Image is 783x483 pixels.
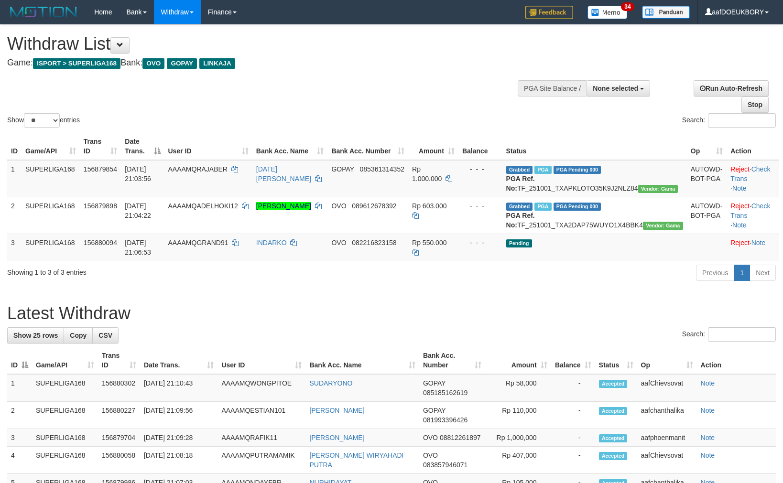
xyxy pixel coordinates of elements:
span: 156879854 [84,165,117,173]
td: SUPERLIGA168 [22,197,80,234]
span: 34 [621,2,634,11]
span: 156880094 [84,239,117,247]
td: AUTOWD-BOT-PGA [687,197,727,234]
td: · · [727,197,779,234]
span: AAAAMQRAJABER [168,165,228,173]
th: Action [727,133,779,160]
a: [PERSON_NAME] WIRYAHADI PUTRA [309,451,403,469]
span: OVO [423,434,438,441]
td: Rp 407,000 [485,447,551,474]
td: SUPERLIGA168 [32,429,98,447]
a: [PERSON_NAME] [309,407,364,414]
a: Note [701,407,715,414]
div: Showing 1 to 3 of 3 entries [7,264,319,277]
td: - [551,374,595,402]
td: [DATE] 21:09:28 [140,429,218,447]
span: Accepted [599,380,628,388]
a: SUDARYONO [309,379,352,387]
a: Note [751,239,766,247]
th: Trans ID: activate to sort column ascending [98,347,140,374]
div: - - - [462,238,499,247]
input: Search: [708,113,776,128]
td: Rp 58,000 [485,374,551,402]
a: Note [701,434,715,441]
td: 3 [7,429,32,447]
th: Status [502,133,687,160]
span: Marked by aafphoenmanit [534,203,551,211]
a: Previous [696,265,734,281]
div: - - - [462,164,499,174]
th: Bank Acc. Number: activate to sort column ascending [327,133,408,160]
td: SUPERLIGA168 [22,160,80,197]
td: SUPERLIGA168 [32,447,98,474]
input: Search: [708,327,776,342]
span: PGA Pending [554,203,601,211]
th: User ID: activate to sort column ascending [164,133,252,160]
a: Check Trans [730,165,770,182]
button: None selected [587,80,650,97]
a: INDARKO [256,239,287,247]
td: SUPERLIGA168 [22,234,80,261]
a: CSV [92,327,119,343]
td: - [551,402,595,429]
div: PGA Site Balance / [518,80,587,97]
span: OVO [331,239,346,247]
td: 3 [7,234,22,261]
th: Balance: activate to sort column ascending [551,347,595,374]
h1: Latest Withdraw [7,304,776,323]
span: Copy [70,332,87,339]
span: Copy 082216823158 to clipboard [352,239,396,247]
div: - - - [462,201,499,211]
th: Op: activate to sort column ascending [637,347,697,374]
td: [DATE] 21:09:56 [140,402,218,429]
td: [DATE] 21:08:18 [140,447,218,474]
td: [DATE] 21:10:43 [140,374,218,402]
td: · [727,234,779,261]
img: MOTION_logo.png [7,5,80,19]
td: 1 [7,374,32,402]
th: Trans ID: activate to sort column ascending [80,133,121,160]
span: OVO [142,58,164,69]
td: AAAAMQRAFIK11 [217,429,305,447]
a: Stop [741,97,769,113]
th: Game/API: activate to sort column ascending [32,347,98,374]
span: Accepted [599,434,628,442]
span: [DATE] 21:06:53 [125,239,151,256]
a: Note [732,184,747,192]
td: AUTOWD-BOT-PGA [687,160,727,197]
span: None selected [593,85,638,92]
a: Copy [64,327,93,343]
td: 1 [7,160,22,197]
span: GOPAY [423,379,446,387]
span: Copy 085185162619 to clipboard [423,389,468,397]
span: OVO [331,202,346,210]
span: Copy 081993396426 to clipboard [423,416,468,424]
a: Note [701,379,715,387]
span: AAAAMQADELHOKI12 [168,202,238,210]
th: ID: activate to sort column descending [7,347,32,374]
td: 156880302 [98,374,140,402]
th: Game/API: activate to sort column ascending [22,133,80,160]
span: GOPAY [331,165,354,173]
td: SUPERLIGA168 [32,374,98,402]
label: Search: [682,327,776,342]
span: Copy 083857946071 to clipboard [423,461,468,469]
span: CSV [98,332,112,339]
span: Vendor URL: https://trx31.1velocity.biz [643,222,683,230]
span: Rp 603.000 [412,202,446,210]
h1: Withdraw List [7,34,512,54]
label: Show entries [7,113,80,128]
img: Feedback.jpg [525,6,573,19]
a: Reject [730,239,750,247]
th: Op: activate to sort column ascending [687,133,727,160]
th: Date Trans.: activate to sort column ascending [140,347,218,374]
a: [PERSON_NAME] [309,434,364,441]
span: Rp 1.000.000 [412,165,442,182]
a: Run Auto-Refresh [694,80,769,97]
a: Check Trans [730,202,770,219]
span: GOPAY [423,407,446,414]
span: GOPAY [167,58,197,69]
span: Accepted [599,407,628,415]
th: Balance [458,133,502,160]
select: Showentries [24,113,60,128]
